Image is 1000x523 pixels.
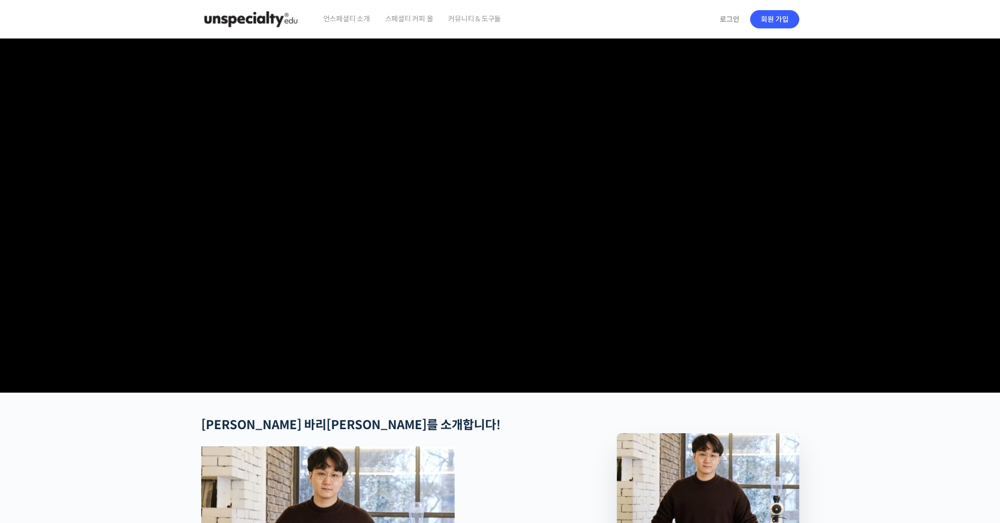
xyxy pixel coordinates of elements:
[750,10,799,28] a: 회원 가입
[201,417,501,433] strong: [PERSON_NAME] 바리[PERSON_NAME]를 소개합니다!
[714,8,746,31] a: 로그인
